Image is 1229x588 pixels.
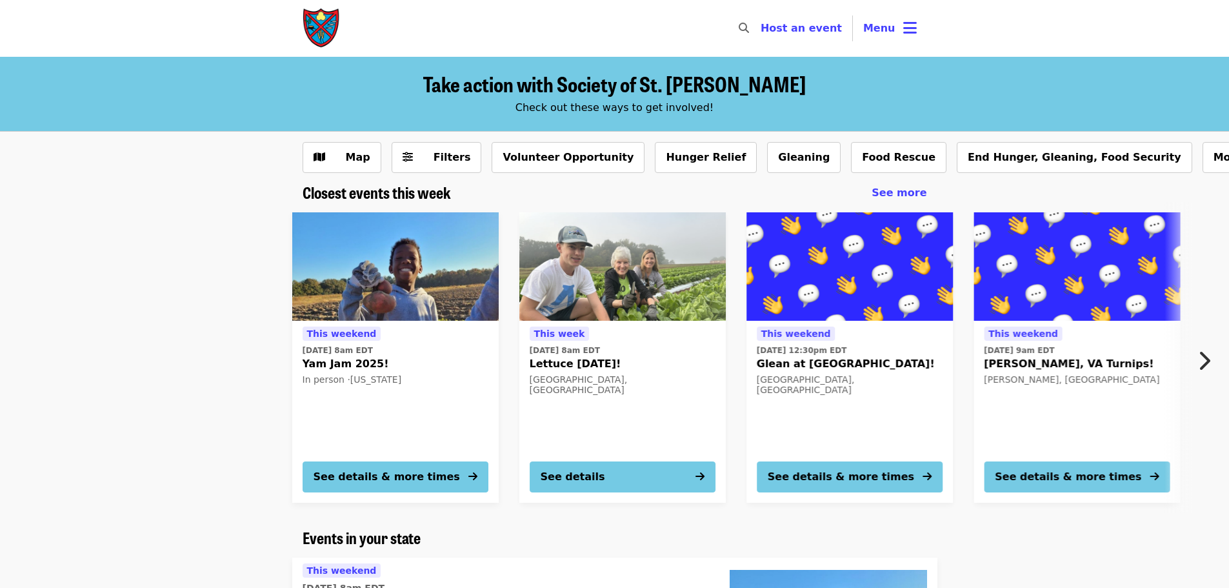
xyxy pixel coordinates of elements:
[851,142,946,173] button: Food Rescue
[468,471,477,483] i: arrow-right icon
[314,151,325,163] i: map icon
[957,142,1192,173] button: End Hunger, Gleaning, Food Security
[303,356,488,372] span: Yam Jam 2025!
[541,469,605,485] div: See details
[307,329,377,339] span: This weekend
[863,22,895,34] span: Menu
[974,212,1180,321] img: Riner, VA Turnips! organized by Society of St. Andrew
[434,151,471,163] span: Filters
[519,212,726,321] img: Lettuce this Friday! organized by Society of St. Andrew
[767,142,841,173] button: Gleaning
[1186,343,1229,379] button: Next item
[739,22,749,34] i: search icon
[307,565,377,576] span: This weekend
[768,469,914,485] div: See details & more times
[534,329,585,339] span: This week
[314,469,460,485] div: See details & more times
[988,329,1058,339] span: This weekend
[303,8,341,49] img: Society of St. Andrew - Home
[303,142,381,173] button: Show map view
[984,461,1170,492] button: See details & more times
[757,13,767,44] input: Search
[757,345,847,356] time: [DATE] 12:30pm EDT
[757,374,943,396] div: [GEOGRAPHIC_DATA], [GEOGRAPHIC_DATA]
[292,212,499,503] a: See details for "Yam Jam 2025!"
[872,185,926,201] a: See more
[519,212,726,503] a: See details for "Lettuce this Friday!"
[530,356,715,372] span: Lettuce [DATE]!
[530,461,715,492] button: See details
[303,100,927,116] div: Check out these ways to get involved!
[757,356,943,372] span: Glean at [GEOGRAPHIC_DATA]!
[303,181,451,203] span: Closest events this week
[303,526,421,549] span: Events in your state
[423,68,806,99] span: Take action with Society of St. [PERSON_NAME]
[695,471,704,483] i: arrow-right icon
[903,19,917,37] i: bars icon
[757,461,943,492] button: See details & more times
[853,13,927,44] button: Toggle account menu
[303,374,402,385] span: In person · [US_STATE]
[1150,471,1159,483] i: arrow-right icon
[530,345,600,356] time: [DATE] 8am EDT
[303,345,373,356] time: [DATE] 8am EDT
[974,212,1180,503] a: See details for "Riner, VA Turnips!"
[984,374,1170,385] div: [PERSON_NAME], [GEOGRAPHIC_DATA]
[303,461,488,492] button: See details & more times
[746,212,953,503] a: See details for "Glean at Lynchburg Community Market!"
[995,469,1141,485] div: See details & more times
[984,356,1170,372] span: [PERSON_NAME], VA Turnips!
[1197,349,1210,373] i: chevron-right icon
[392,142,482,173] button: Filters (0 selected)
[761,329,831,339] span: This weekend
[761,22,842,34] a: Host an event
[303,183,451,202] a: Closest events this week
[403,151,413,163] i: sliders-h icon
[655,142,757,173] button: Hunger Relief
[492,142,644,173] button: Volunteer Opportunity
[923,471,932,483] i: arrow-right icon
[292,183,937,202] div: Closest events this week
[746,212,953,321] img: Glean at Lynchburg Community Market! organized by Society of St. Andrew
[530,374,715,396] div: [GEOGRAPHIC_DATA], [GEOGRAPHIC_DATA]
[292,212,499,321] img: Yam Jam 2025! organized by Society of St. Andrew
[984,345,1054,356] time: [DATE] 9am EDT
[872,187,926,199] span: See more
[346,151,370,163] span: Map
